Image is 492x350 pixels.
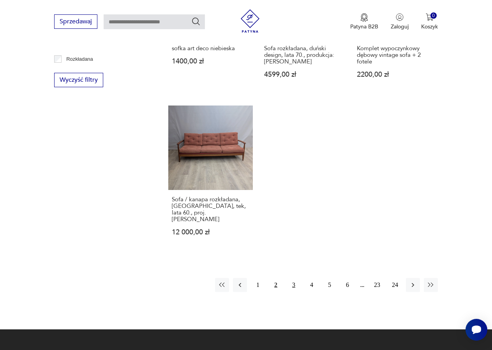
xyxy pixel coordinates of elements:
a: Sofa / kanapa rozkładana, Niemcy, tek, lata 60., proj. Eugen SchmidtSofa / kanapa rozkładana, [GE... [168,106,253,251]
h3: Sofa rozkładana, duński design, lata 70., produkcja: [PERSON_NAME] [264,45,342,65]
button: 5 [323,278,337,292]
p: 2200,00 zł [357,71,434,78]
img: Ikonka użytkownika [396,13,404,21]
h3: Sofa / kanapa rozkładana, [GEOGRAPHIC_DATA], tek, lata 60., proj. [PERSON_NAME] [172,196,249,223]
button: 1 [251,278,265,292]
button: 0Koszyk [421,13,438,30]
button: Patyna B2B [350,13,378,30]
button: Zaloguj [391,13,409,30]
button: Sprzedawaj [54,14,97,29]
img: Ikona medalu [360,13,368,22]
button: 6 [340,278,354,292]
button: 2 [269,278,283,292]
p: 1400,00 zł [172,58,249,65]
h3: sofka art deco niebieska [172,45,249,52]
button: 24 [388,278,402,292]
a: Sprzedawaj [54,19,97,25]
p: Rozkładana [66,55,93,63]
p: 12 000,00 zł [172,229,249,236]
p: Patyna B2B [350,23,378,30]
button: 4 [305,278,319,292]
p: 4599,00 zł [264,71,342,78]
button: Wyczyść filtry [54,73,103,87]
button: 23 [370,278,384,292]
iframe: Smartsupp widget button [466,319,487,341]
p: Koszyk [421,23,438,30]
button: 3 [287,278,301,292]
img: Ikona koszyka [426,13,434,21]
img: Patyna - sklep z meblami i dekoracjami vintage [238,9,262,33]
a: Ikona medaluPatyna B2B [350,13,378,30]
h3: Komplet wypoczynkowy dębowy vintage sofa + 2 fotele [357,45,434,65]
button: Szukaj [191,17,201,26]
p: tkanina [66,45,83,54]
div: 0 [430,12,437,19]
p: Zaloguj [391,23,409,30]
